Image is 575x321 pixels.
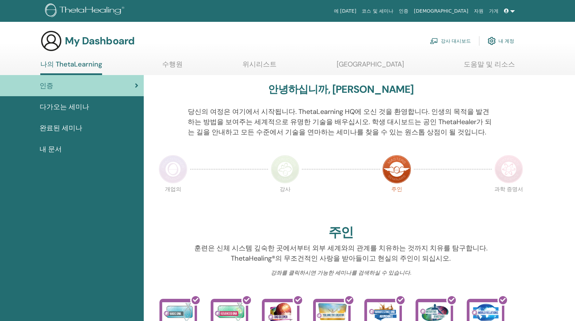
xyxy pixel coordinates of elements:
[494,155,523,184] img: Certificate of Science
[40,102,89,112] span: 다가오는 세미나
[65,35,135,47] h3: My Dashboard
[45,3,127,19] img: logo.png
[188,243,494,263] p: 훈련은 신체 시스템 깊숙한 곳에서부터 외부 세계와의 관계를 치유하는 것까지 치유를 탐구합니다. ThetaHealing®의 무조건적인 사랑을 받아들이고 현실의 주인이 되십시오.
[396,5,411,17] a: 인증
[488,35,496,47] img: cog.svg
[40,81,53,91] span: 인증
[40,123,82,133] span: 완료된 세미나
[271,187,299,215] p: 강사
[337,60,404,73] a: [GEOGRAPHIC_DATA]
[159,155,187,184] img: Practitioner
[486,5,501,17] a: 가게
[188,269,494,277] p: 강좌를 클릭하시면 가능한 세미나를 검색하실 수 있습니다.
[316,302,348,321] img: You and the Creator
[430,33,471,48] a: 강사 대시보드
[40,60,102,75] a: 나의 ThetaLearning
[430,38,438,44] img: chalkboard-teacher.svg
[331,5,359,17] a: 에 [DATE]
[40,30,62,52] img: generic-user-icon.jpg
[359,5,396,17] a: 코스 및 세미나
[494,187,523,215] p: 과학 증명서
[411,5,471,17] a: [DEMOGRAPHIC_DATA]
[471,5,486,17] a: 자원
[488,33,514,48] a: 내 계정
[242,60,277,73] a: 위시리스트
[382,187,411,215] p: 주인
[382,155,411,184] img: Master
[188,106,494,137] p: 당신의 여정은 여기에서 시작됩니다. ThetaLearning HQ에 오신 것을 환영합니다. 인생의 목적을 발견하는 방법을 보여주는 세계적으로 유명한 기술을 배우십시오. 학생 ...
[40,144,62,154] span: 내 문서
[271,155,299,184] img: Instructor
[268,83,413,96] h3: 안녕하십니까, [PERSON_NAME]
[464,60,515,73] a: 도움말 및 리소스
[328,225,354,240] h2: 주인
[162,60,183,73] a: 수행원
[159,187,187,215] p: 개업의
